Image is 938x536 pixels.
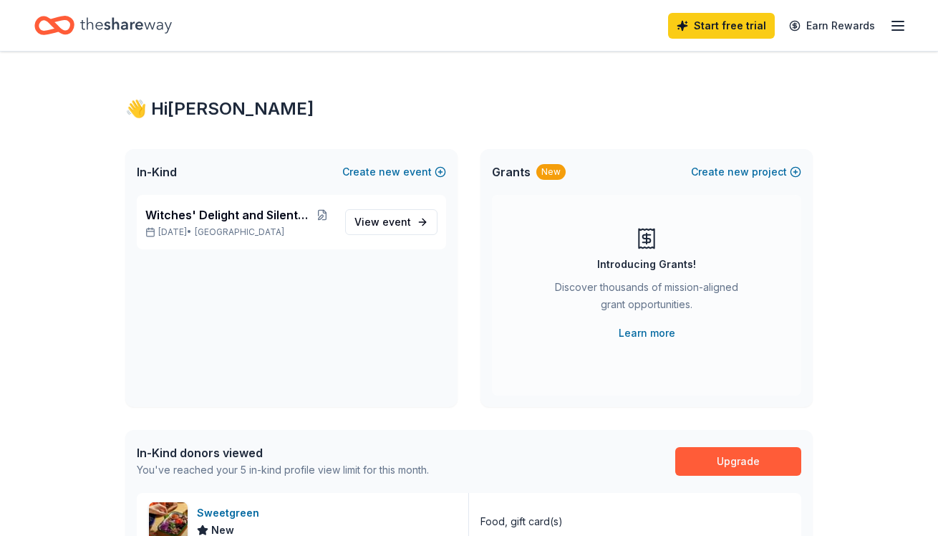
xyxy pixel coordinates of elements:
[675,447,801,476] a: Upgrade
[492,163,531,181] span: Grants
[382,216,411,228] span: event
[354,214,411,231] span: View
[549,279,744,319] div: Discover thousands of mission-aligned grant opportunities.
[379,163,400,181] span: new
[780,13,884,39] a: Earn Rewards
[342,163,446,181] button: Createnewevent
[145,226,334,238] p: [DATE] •
[145,206,310,224] span: Witches' Delight and Silent Auction
[137,163,177,181] span: In-Kind
[536,164,566,180] div: New
[125,97,813,120] div: 👋 Hi [PERSON_NAME]
[480,513,563,530] div: Food, gift card(s)
[137,461,429,479] div: You've reached your 5 in-kind profile view limit for this month.
[597,256,696,273] div: Introducing Grants!
[345,209,437,235] a: View event
[195,226,284,238] span: [GEOGRAPHIC_DATA]
[619,325,675,342] a: Learn more
[727,163,749,181] span: new
[137,444,429,461] div: In-Kind donors viewed
[668,13,775,39] a: Start free trial
[34,9,172,42] a: Home
[691,163,801,181] button: Createnewproject
[197,504,265,522] div: Sweetgreen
